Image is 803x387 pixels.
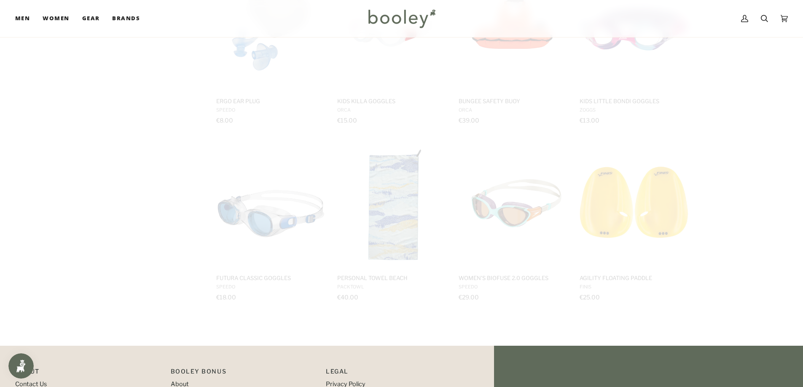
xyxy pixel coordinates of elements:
p: Pipeline_Footer Sub [326,367,473,380]
span: Gear [82,14,100,23]
p: Pipeline_Footer Main [15,367,162,380]
span: Men [15,14,30,23]
p: Booley Bonus [171,367,318,380]
span: Brands [112,14,140,23]
img: Booley [365,6,438,31]
span: Women [43,14,69,23]
iframe: Button to open loyalty program pop-up [8,353,34,379]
